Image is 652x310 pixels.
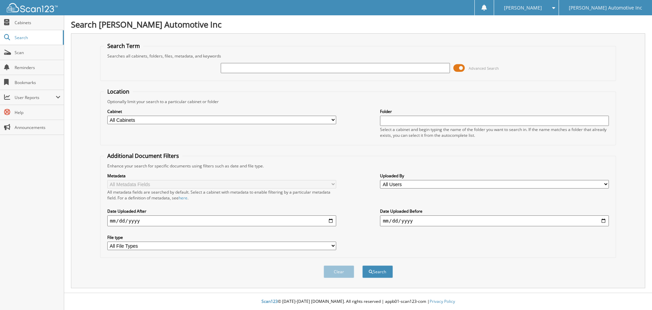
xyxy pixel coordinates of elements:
span: [PERSON_NAME] Automotive Inc [569,6,642,10]
span: Scan123 [261,298,278,304]
div: Select a cabinet and begin typing the name of the folder you want to search in. If the name match... [380,127,609,138]
h1: Search [PERSON_NAME] Automotive Inc [71,19,645,30]
span: Help [15,110,60,115]
div: Enhance your search for specific documents using filters such as date and file type. [104,163,613,169]
span: Reminders [15,65,60,70]
div: All metadata fields are searched by default. Select a cabinet with metadata to enable filtering b... [107,189,336,201]
legend: Location [104,88,133,95]
label: Date Uploaded Before [380,208,609,214]
input: start [107,215,336,226]
a: Privacy Policy [430,298,455,304]
label: Cabinet [107,109,336,114]
div: © [DATE]-[DATE] [DOMAIN_NAME]. All rights reserved | appb01-scan123-com | [64,293,652,310]
div: Searches all cabinets, folders, files, metadata, and keywords [104,53,613,59]
span: Advanced Search [469,66,499,71]
span: [PERSON_NAME] [504,6,542,10]
label: Folder [380,109,609,114]
span: Search [15,35,59,40]
legend: Additional Document Filters [104,152,182,160]
span: Cabinets [15,20,60,26]
label: File type [107,234,336,240]
span: Bookmarks [15,80,60,85]
button: Clear [324,265,354,278]
span: Announcements [15,125,60,130]
label: Date Uploaded After [107,208,336,214]
button: Search [362,265,393,278]
img: scan123-logo-white.svg [7,3,58,12]
div: Optionally limit your search to a particular cabinet or folder [104,99,613,104]
span: Scan [15,50,60,55]
input: end [380,215,609,226]
label: Metadata [107,173,336,179]
legend: Search Term [104,42,143,50]
span: User Reports [15,95,56,100]
label: Uploaded By [380,173,609,179]
a: here [179,195,187,201]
